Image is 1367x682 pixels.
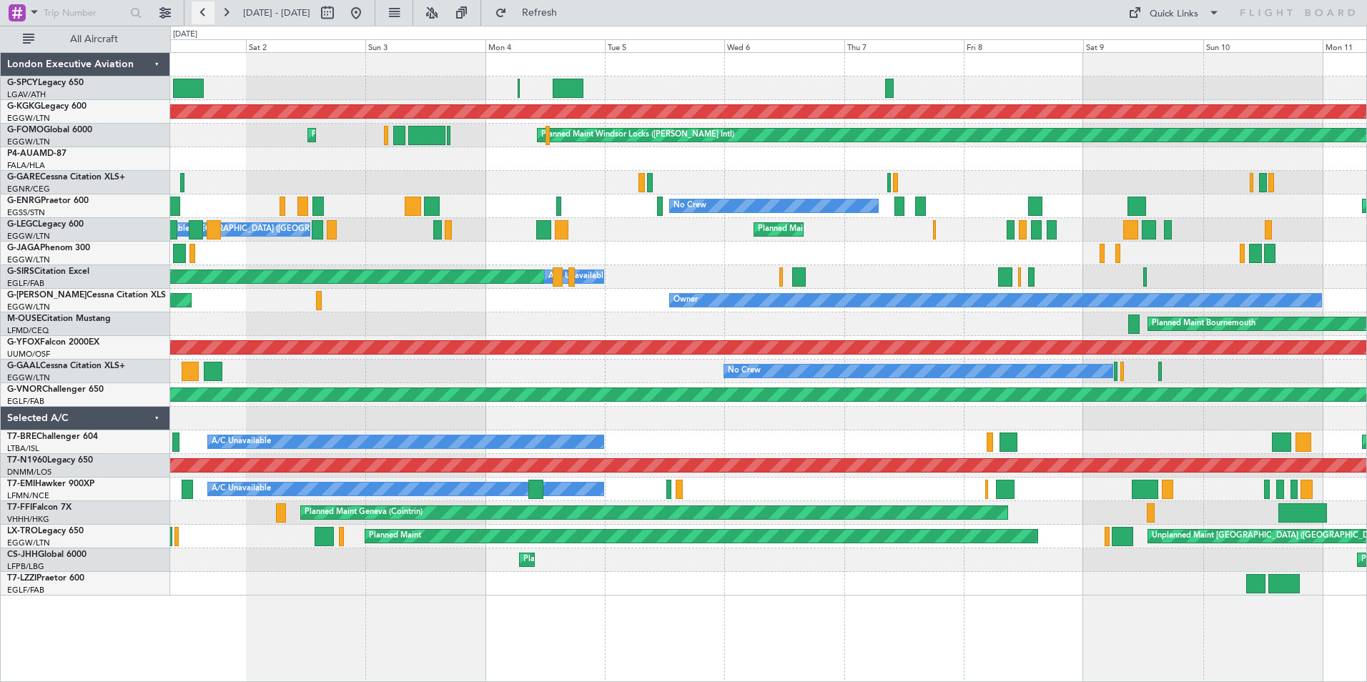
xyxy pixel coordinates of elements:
span: [DATE] - [DATE] [243,6,310,19]
span: G-SIRS [7,267,34,276]
div: No Crew [728,360,761,382]
span: G-VNOR [7,385,42,394]
a: EGLF/FAB [7,278,44,289]
a: G-SPCYLegacy 650 [7,79,84,87]
div: Planned Maint [369,525,421,547]
a: G-JAGAPhenom 300 [7,244,90,252]
span: T7-N1960 [7,456,47,465]
a: G-YFOXFalcon 2000EX [7,338,99,347]
span: G-ENRG [7,197,41,205]
a: EGGW/LTN [7,372,50,383]
a: T7-BREChallenger 604 [7,433,98,441]
span: G-[PERSON_NAME] [7,291,87,300]
a: EGGW/LTN [7,231,50,242]
span: G-JAGA [7,244,40,252]
a: LGAV/ATH [7,89,46,100]
span: CS-JHH [7,550,38,559]
span: All Aircraft [37,34,151,44]
a: G-LEGCLegacy 600 [7,220,84,229]
a: LFMN/NCE [7,490,49,501]
div: Sat 9 [1083,39,1203,52]
a: VHHH/HKG [7,514,49,525]
span: G-FOMO [7,126,44,134]
a: CS-JHHGlobal 6000 [7,550,87,559]
span: G-SPCY [7,79,38,87]
div: Planned Maint Bournemouth [1152,313,1255,335]
span: G-LEGC [7,220,38,229]
a: LFPB/LBG [7,561,44,572]
a: FALA/HLA [7,160,45,171]
span: G-YFOX [7,338,40,347]
a: EGNR/CEG [7,184,50,194]
a: M-OUSECitation Mustang [7,315,111,323]
div: Thu 7 [844,39,964,52]
a: DNMM/LOS [7,467,51,478]
span: LX-TRO [7,527,38,535]
a: LTBA/ISL [7,443,39,454]
div: Owner [673,290,698,311]
div: Quick Links [1150,7,1198,21]
div: A/C Unavailable [212,431,271,453]
div: Tue 5 [605,39,724,52]
div: A/C Unavailable [212,478,271,500]
div: [DATE] [173,29,197,41]
a: G-KGKGLegacy 600 [7,102,87,111]
div: A/C Unavailable [GEOGRAPHIC_DATA] ([GEOGRAPHIC_DATA]) [130,219,362,240]
div: Sun 10 [1203,39,1323,52]
a: EGGW/LTN [7,302,50,312]
span: Refresh [510,8,570,18]
a: G-[PERSON_NAME]Cessna Citation XLS [7,291,166,300]
a: EGGW/LTN [7,254,50,265]
input: Trip Number [44,2,126,24]
span: P4-AUA [7,149,39,158]
div: Fri 1 [127,39,246,52]
a: UUMO/OSF [7,349,50,360]
span: T7-BRE [7,433,36,441]
a: G-VNORChallenger 650 [7,385,104,394]
button: Quick Links [1121,1,1227,24]
a: T7-N1960Legacy 650 [7,456,93,465]
div: Sun 3 [365,39,485,52]
a: LFMD/CEQ [7,325,49,336]
a: T7-FFIFalcon 7X [7,503,71,512]
a: G-GAALCessna Citation XLS+ [7,362,125,370]
a: EGGW/LTN [7,137,50,147]
div: Planned Maint [GEOGRAPHIC_DATA] ([GEOGRAPHIC_DATA]) [523,549,749,570]
div: Wed 6 [724,39,844,52]
div: A/C Unavailable [548,266,608,287]
a: EGLF/FAB [7,396,44,407]
div: No Crew [673,195,706,217]
a: EGLF/FAB [7,585,44,595]
a: T7-LZZIPraetor 600 [7,574,84,583]
div: Planned Maint [GEOGRAPHIC_DATA] [312,124,448,146]
div: Fri 8 [964,39,1083,52]
a: EGGW/LTN [7,538,50,548]
a: EGGW/LTN [7,113,50,124]
div: Planned Maint Windsor Locks ([PERSON_NAME] Intl) [541,124,734,146]
a: T7-EMIHawker 900XP [7,480,94,488]
a: G-ENRGPraetor 600 [7,197,89,205]
span: G-GAAL [7,362,40,370]
div: Mon 4 [485,39,605,52]
div: Planned Maint Geneva (Cointrin) [305,502,423,523]
a: P4-AUAMD-87 [7,149,66,158]
a: EGSS/STN [7,207,45,218]
button: Refresh [488,1,574,24]
a: G-SIRSCitation Excel [7,267,89,276]
div: Sat 2 [246,39,365,52]
a: G-FOMOGlobal 6000 [7,126,92,134]
a: G-GARECessna Citation XLS+ [7,173,125,182]
a: LX-TROLegacy 650 [7,527,84,535]
span: G-KGKG [7,102,41,111]
span: G-GARE [7,173,40,182]
span: T7-EMI [7,480,35,488]
span: M-OUSE [7,315,41,323]
div: Planned Maint [GEOGRAPHIC_DATA] ([GEOGRAPHIC_DATA]) [758,219,983,240]
span: T7-LZZI [7,574,36,583]
button: All Aircraft [16,28,155,51]
span: T7-FFI [7,503,32,512]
